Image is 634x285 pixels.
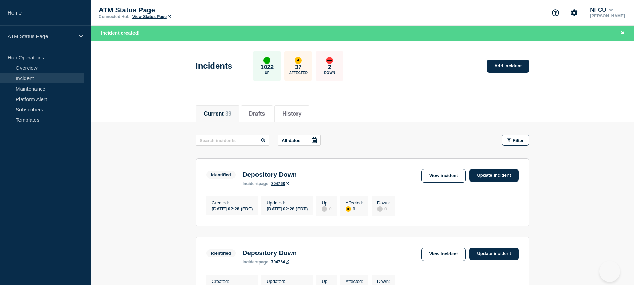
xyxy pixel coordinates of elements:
p: Affected : [346,200,363,206]
span: Filter [513,138,524,143]
p: Updated : [267,279,308,284]
p: Down [324,71,335,75]
span: incident [243,181,259,186]
button: All dates [278,135,321,146]
a: Add incident [487,60,529,73]
p: Up : [322,279,331,284]
button: Account settings [567,6,582,20]
p: page [243,260,268,265]
div: 0 [322,206,331,212]
p: Created : [212,200,253,206]
div: [DATE] 02:28 (EDT) [267,206,308,211]
h3: Depository Down [243,171,297,178]
button: History [282,111,301,117]
div: disabled [377,206,383,212]
div: 0 [377,206,390,212]
p: 2 [328,64,331,71]
p: ATM Status Page [99,6,238,14]
input: Search incidents [196,135,269,146]
button: Support [548,6,563,20]
a: Update incident [469,169,519,182]
a: View incident [421,248,466,261]
span: Identified [206,171,236,179]
button: Close banner [618,29,627,37]
iframe: Help Scout Beacon - Open [599,261,620,282]
p: Affected [289,71,308,75]
p: Down : [377,279,390,284]
p: [PERSON_NAME] [588,14,626,18]
div: affected [295,57,302,64]
p: All dates [282,138,300,143]
p: ATM Status Page [8,33,74,39]
span: 39 [225,111,231,117]
div: affected [346,206,351,212]
button: Current 39 [204,111,231,117]
p: 37 [295,64,302,71]
div: disabled [322,206,327,212]
p: Up [265,71,269,75]
a: 704764 [271,260,289,265]
a: View Status Page [132,14,171,19]
p: 1022 [260,64,274,71]
h1: Incidents [196,61,232,71]
p: Up : [322,200,331,206]
p: Created : [212,279,253,284]
p: page [243,181,268,186]
span: Identified [206,249,236,257]
button: Filter [502,135,529,146]
p: Connected Hub [99,14,130,19]
div: [DATE] 02:28 (EDT) [212,206,253,211]
div: 1 [346,206,363,212]
p: Affected : [346,279,363,284]
div: down [326,57,333,64]
div: up [263,57,270,64]
button: Drafts [249,111,265,117]
a: View incident [421,169,466,183]
a: 704768 [271,181,289,186]
p: Down : [377,200,390,206]
a: Update incident [469,248,519,260]
p: Updated : [267,200,308,206]
span: incident [243,260,259,265]
button: NFCU [588,7,614,14]
span: Incident created! [101,30,140,36]
h3: Depository Down [243,249,297,257]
